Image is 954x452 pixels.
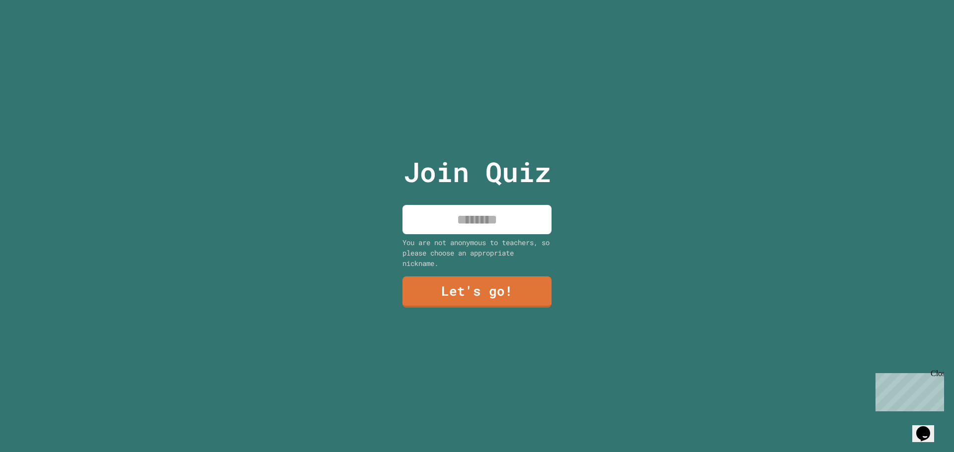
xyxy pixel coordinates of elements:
[403,151,551,193] p: Join Quiz
[402,237,552,268] div: You are not anonymous to teachers, so please choose an appropriate nickname.
[872,369,944,411] iframe: chat widget
[402,276,552,308] a: Let's go!
[4,4,69,63] div: Chat with us now!Close
[912,412,944,442] iframe: chat widget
